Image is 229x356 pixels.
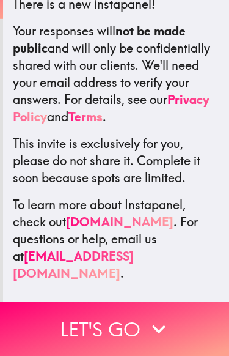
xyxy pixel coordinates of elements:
p: This invite is exclusively for you, please do not share it. Complete it soon because spots are li... [13,135,219,187]
a: [DOMAIN_NAME] [66,214,173,229]
p: Your responses will and will only be confidentially shared with our clients. We'll need your emai... [13,23,219,125]
p: To learn more about Instapanel, check out . For questions or help, email us at . [13,196,219,282]
a: [EMAIL_ADDRESS][DOMAIN_NAME] [13,248,134,281]
a: Terms [68,109,103,124]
